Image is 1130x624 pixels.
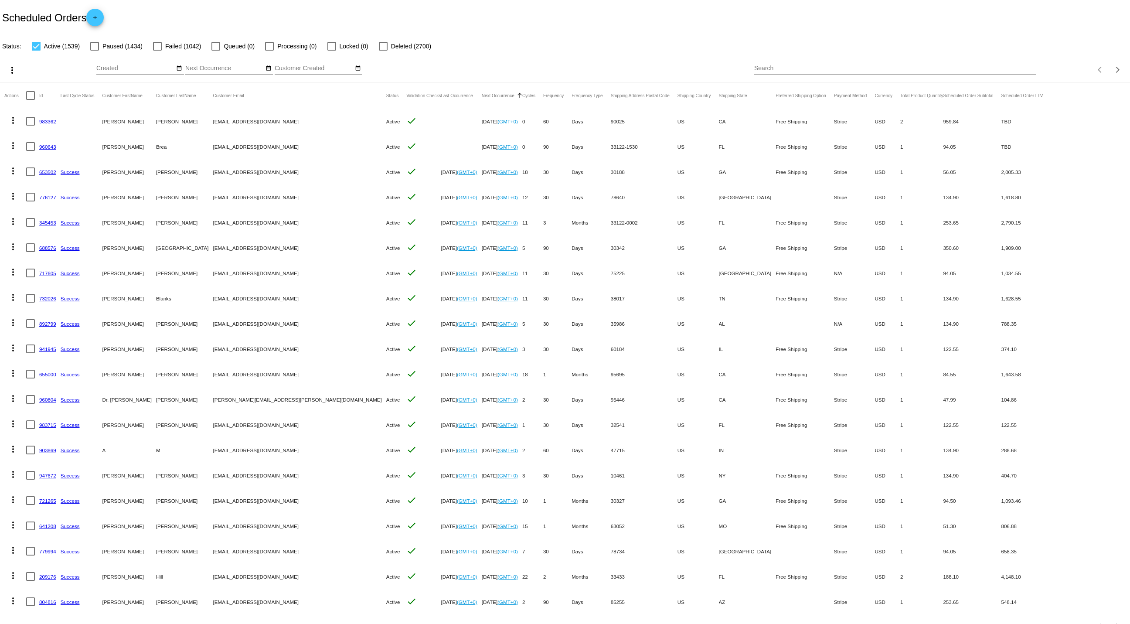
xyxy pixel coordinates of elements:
a: 960643 [39,144,56,150]
mat-cell: 350.60 [943,235,1001,260]
mat-cell: USD [875,184,900,210]
mat-cell: 1,909.00 [1001,235,1051,260]
mat-icon: more_vert [8,140,18,151]
button: Change sorting for FrequencyType [572,93,603,98]
mat-cell: Blanks [156,286,213,311]
mat-cell: Free Shipping [776,387,834,412]
button: Change sorting for Subtotal [943,93,993,98]
mat-cell: 38017 [611,286,677,311]
mat-cell: [DATE] [482,184,522,210]
mat-cell: 5 [522,311,543,336]
mat-cell: [PERSON_NAME] [102,412,156,437]
a: 345453 [39,220,56,225]
mat-cell: [EMAIL_ADDRESS][DOMAIN_NAME] [213,235,386,260]
mat-cell: 30 [543,336,572,361]
mat-cell: USD [875,336,900,361]
mat-cell: 1 [900,412,943,437]
mat-cell: Stripe [834,387,875,412]
button: Change sorting for Id [39,93,43,98]
mat-cell: USD [875,109,900,134]
mat-cell: Free Shipping [776,159,834,184]
mat-cell: US [677,260,719,286]
a: (GMT+0) [457,397,477,402]
mat-cell: 18 [522,159,543,184]
mat-icon: more_vert [8,317,18,328]
mat-cell: 1 [900,361,943,387]
mat-cell: [DATE] [441,184,481,210]
mat-cell: 104.86 [1001,387,1051,412]
input: Next Occurrence [185,65,264,72]
a: (GMT+0) [497,321,518,327]
mat-icon: more_vert [8,343,18,353]
mat-cell: 78640 [611,184,677,210]
mat-cell: [EMAIL_ADDRESS][DOMAIN_NAME] [213,260,386,286]
mat-cell: Days [572,387,611,412]
mat-cell: 1 [900,336,943,361]
a: (GMT+0) [457,296,477,301]
mat-cell: [PERSON_NAME] [156,260,213,286]
mat-cell: 35986 [611,311,677,336]
a: (GMT+0) [497,397,518,402]
a: (GMT+0) [497,245,518,251]
mat-cell: 30 [543,387,572,412]
input: Created [96,65,175,72]
mat-cell: [DATE] [482,210,522,235]
mat-cell: USD [875,210,900,235]
mat-cell: Days [572,260,611,286]
button: Change sorting for CustomerLastName [156,93,196,98]
mat-cell: [EMAIL_ADDRESS][DOMAIN_NAME] [213,159,386,184]
mat-cell: US [677,286,719,311]
mat-cell: 374.10 [1001,336,1051,361]
mat-cell: [PERSON_NAME] [102,286,156,311]
mat-cell: 90 [543,134,572,159]
mat-cell: Free Shipping [776,361,834,387]
mat-cell: [PERSON_NAME] [102,260,156,286]
mat-cell: 1,643.58 [1001,361,1051,387]
mat-cell: Stripe [834,159,875,184]
a: (GMT+0) [497,296,518,301]
mat-cell: USD [875,412,900,437]
a: 732026 [39,296,56,301]
mat-cell: 1 [900,159,943,184]
a: Success [61,220,80,225]
mat-icon: more_vert [8,292,18,303]
button: Change sorting for CustomerEmail [213,93,244,98]
mat-cell: Dr. [PERSON_NAME] [102,387,156,412]
mat-cell: GA [719,159,776,184]
a: 655000 [39,372,56,377]
mat-cell: 56.05 [943,159,1001,184]
a: (GMT+0) [457,321,477,327]
mat-cell: [EMAIL_ADDRESS][DOMAIN_NAME] [213,361,386,387]
mat-cell: 134.90 [943,184,1001,210]
mat-cell: Stripe [834,336,875,361]
mat-cell: 1 [900,260,943,286]
mat-cell: [DATE] [482,412,522,437]
mat-cell: CA [719,387,776,412]
mat-cell: Days [572,336,611,361]
mat-cell: [PERSON_NAME] [102,134,156,159]
mat-cell: 60184 [611,336,677,361]
a: (GMT+0) [497,119,518,124]
mat-cell: [DATE] [441,336,481,361]
mat-cell: Stripe [834,184,875,210]
a: 653502 [39,169,56,175]
mat-cell: Days [572,311,611,336]
mat-icon: more_vert [8,191,18,201]
mat-icon: date_range [265,65,272,72]
mat-cell: 95695 [611,361,677,387]
button: Change sorting for ShippingState [719,93,747,98]
mat-cell: 2 [900,109,943,134]
mat-cell: USD [875,134,900,159]
mat-cell: Free Shipping [776,336,834,361]
mat-cell: 30342 [611,235,677,260]
mat-cell: US [677,210,719,235]
mat-cell: 2 [522,387,543,412]
mat-cell: Days [572,109,611,134]
mat-cell: [DATE] [441,235,481,260]
mat-cell: US [677,361,719,387]
mat-cell: [PERSON_NAME] [102,210,156,235]
a: 892799 [39,321,56,327]
mat-cell: 1 [900,184,943,210]
mat-cell: Stripe [834,361,875,387]
mat-cell: 18 [522,361,543,387]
